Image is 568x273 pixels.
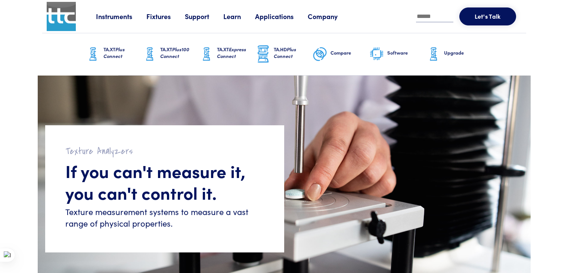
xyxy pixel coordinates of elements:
span: Plus100 Connect [160,46,189,59]
h6: Compare [330,49,369,56]
img: ta-xt-graphic.png [142,45,157,64]
h6: TA.XT [217,46,256,59]
a: TA.XTExpress Connect [199,33,256,75]
img: software-graphic.png [369,46,384,62]
h6: TA.HD [274,46,313,59]
img: ta-xt-graphic.png [86,45,100,64]
img: compare-graphic.png [313,45,328,64]
h6: TA.XT [160,46,199,59]
a: TA.XTPlus100 Connect [142,33,199,75]
span: Plus Connect [103,46,125,59]
img: ta-xt-graphic.png [426,45,441,64]
a: Fixtures [146,12,185,21]
a: Compare [313,33,369,75]
h1: If you can't measure it, you can't control it. [65,160,264,203]
span: Plus Connect [274,46,296,59]
a: Upgrade [426,33,483,75]
span: Express Connect [217,46,246,59]
h6: Upgrade [444,49,483,56]
img: ta-xt-graphic.png [199,45,214,64]
a: Applications [255,12,308,21]
h6: Software [387,49,426,56]
a: Software [369,33,426,75]
a: Learn [223,12,255,21]
a: Instruments [96,12,146,21]
h6: TA.XT [103,46,142,59]
button: Let's Talk [459,7,516,25]
img: ttc_logo_1x1_v1.0.png [47,2,76,31]
h6: Texture measurement systems to measure a vast range of physical properties. [65,206,264,229]
a: TA.HDPlus Connect [256,33,313,75]
a: Company [308,12,352,21]
h2: Texture Analyzers [65,145,264,157]
a: Support [185,12,223,21]
img: ta-hd-graphic.png [256,45,271,64]
a: TA.XTPlus Connect [86,33,142,75]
